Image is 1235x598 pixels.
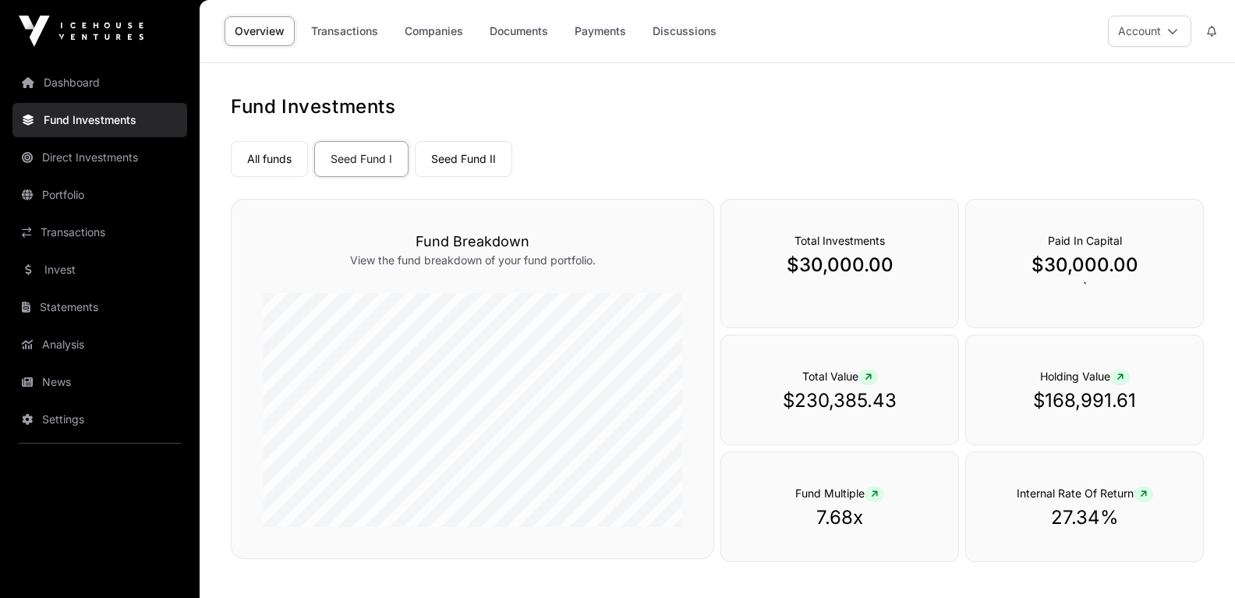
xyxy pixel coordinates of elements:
a: Transactions [12,215,187,249]
a: Overview [225,16,295,46]
p: $230,385.43 [752,388,927,413]
p: $168,991.61 [997,388,1172,413]
a: Invest [12,253,187,287]
p: View the fund breakdown of your fund portfolio. [263,253,682,268]
span: Paid In Capital [1048,234,1122,247]
div: ` [965,199,1204,328]
p: 27.34% [997,505,1172,530]
iframe: Chat Widget [1157,523,1235,598]
h1: Fund Investments [231,94,1204,119]
a: Direct Investments [12,140,187,175]
span: Holding Value [1040,370,1130,383]
a: Seed Fund II [415,141,512,177]
a: News [12,365,187,399]
a: Companies [395,16,473,46]
a: Fund Investments [12,103,187,137]
a: Seed Fund I [314,141,409,177]
a: Transactions [301,16,388,46]
p: $30,000.00 [752,253,927,278]
img: Icehouse Ventures Logo [19,16,143,47]
p: 7.68x [752,505,927,530]
a: Analysis [12,327,187,362]
a: Settings [12,402,187,437]
a: Discussions [642,16,727,46]
a: Payments [564,16,636,46]
a: Statements [12,290,187,324]
span: Internal Rate Of Return [1017,487,1153,500]
span: Fund Multiple [795,487,884,500]
a: Dashboard [12,65,187,100]
p: $30,000.00 [997,253,1172,278]
a: Documents [479,16,558,46]
h3: Fund Breakdown [263,231,682,253]
button: Account [1108,16,1191,47]
a: All funds [231,141,308,177]
span: Total Investments [794,234,885,247]
a: Portfolio [12,178,187,212]
span: Total Value [802,370,878,383]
